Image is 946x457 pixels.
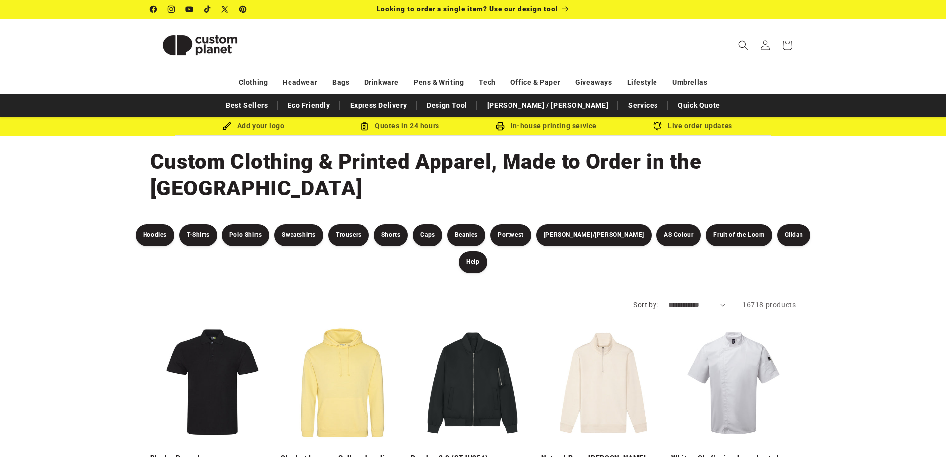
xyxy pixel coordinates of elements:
[653,122,662,131] img: Order updates
[179,224,217,246] a: T-Shirts
[672,74,707,91] a: Umbrellas
[479,74,495,91] a: Tech
[150,23,250,68] img: Custom Planet
[673,97,725,114] a: Quick Quote
[221,97,273,114] a: Best Sellers
[447,224,485,246] a: Beanies
[377,5,558,13] span: Looking to order a single item? Use our design tool
[510,74,560,91] a: Office & Paper
[332,74,349,91] a: Bags
[345,97,412,114] a: Express Delivery
[283,97,335,114] a: Eco Friendly
[742,301,796,309] span: 16718 products
[732,34,754,56] summary: Search
[222,122,231,131] img: Brush Icon
[633,301,658,309] label: Sort by:
[620,120,766,132] div: Live order updates
[364,74,399,91] a: Drinkware
[274,224,323,246] a: Sweatshirts
[283,74,317,91] a: Headwear
[222,224,270,246] a: Polo Shirts
[131,224,816,273] nav: Product filters
[374,224,408,246] a: Shorts
[146,19,253,71] a: Custom Planet
[413,224,442,246] a: Caps
[536,224,652,246] a: [PERSON_NAME]/[PERSON_NAME]
[627,74,657,91] a: Lifestyle
[656,224,701,246] a: AS Colour
[706,224,772,246] a: Fruit of the Loom
[482,97,613,114] a: [PERSON_NAME] / [PERSON_NAME]
[422,97,472,114] a: Design Tool
[150,148,796,202] h1: Custom Clothing & Printed Apparel, Made to Order in the [GEOGRAPHIC_DATA]
[575,74,612,91] a: Giveaways
[414,74,464,91] a: Pens & Writing
[360,122,369,131] img: Order Updates Icon
[239,74,268,91] a: Clothing
[328,224,369,246] a: Trousers
[473,120,620,132] div: In-house printing service
[180,120,327,132] div: Add your logo
[777,224,811,246] a: Gildan
[136,224,174,246] a: Hoodies
[490,224,531,246] a: Portwest
[327,120,473,132] div: Quotes in 24 hours
[459,251,487,273] a: Help
[623,97,663,114] a: Services
[496,122,505,131] img: In-house printing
